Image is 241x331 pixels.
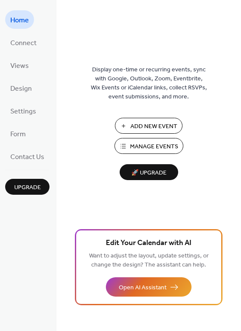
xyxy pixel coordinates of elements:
[5,79,37,97] a: Design
[10,14,29,27] span: Home
[91,65,207,101] span: Display one-time or recurring events, sync with Google, Outlook, Zoom, Eventbrite, Wix Events or ...
[10,37,37,50] span: Connect
[10,128,26,141] span: Form
[5,124,31,143] a: Form
[130,122,177,131] span: Add New Event
[5,10,34,29] a: Home
[106,237,192,249] span: Edit Your Calendar with AI
[5,147,49,165] a: Contact Us
[89,250,209,271] span: Want to adjust the layout, update settings, or change the design? The assistant can help.
[130,142,178,151] span: Manage Events
[114,138,183,154] button: Manage Events
[115,118,182,134] button: Add New Event
[125,167,173,179] span: 🚀 Upgrade
[10,82,32,95] span: Design
[119,283,167,292] span: Open AI Assistant
[5,179,49,195] button: Upgrade
[10,105,36,118] span: Settings
[106,277,192,297] button: Open AI Assistant
[10,150,44,164] span: Contact Us
[5,101,41,120] a: Settings
[5,33,42,52] a: Connect
[10,59,29,73] span: Views
[120,164,178,180] button: 🚀 Upgrade
[14,183,41,192] span: Upgrade
[5,56,34,74] a: Views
